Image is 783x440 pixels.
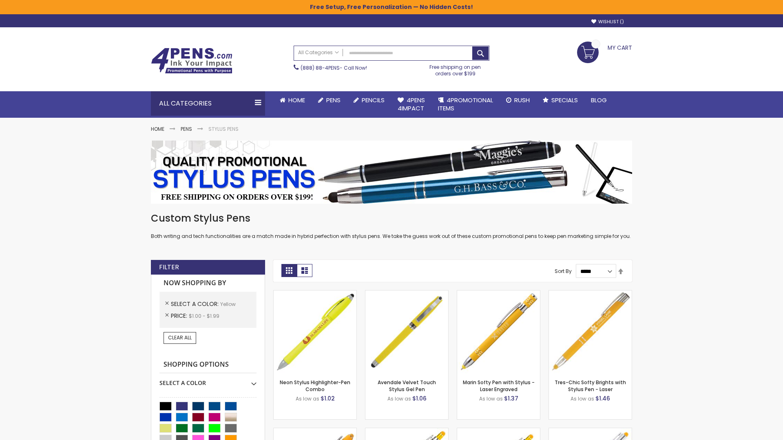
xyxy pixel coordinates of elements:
[220,301,236,308] span: Yellow
[298,49,339,56] span: All Categories
[457,428,540,435] a: Phoenix Softy Brights Gel with Stylus Pen - Laser-Yellow
[555,379,626,392] a: Tres-Chic Softy Brights with Stylus Pen - Laser
[159,356,257,374] strong: Shopping Options
[549,290,632,297] a: Tres-Chic Softy Brights with Stylus Pen - Laser-Yellow
[479,395,503,402] span: As low as
[412,394,427,403] span: $1.06
[326,96,341,104] span: Pens
[171,312,189,320] span: Price
[159,263,179,272] strong: Filter
[208,125,239,132] strong: Stylus Pens
[551,96,578,104] span: Specials
[438,96,493,112] span: 4PROMOTIONAL ITEMS
[151,48,232,74] img: 4Pens Custom Pens and Promotional Products
[571,395,594,402] span: As low as
[151,212,632,240] div: Both writing and tech functionalities are a match made in hybrid perfection with stylus pens. We ...
[536,91,584,109] a: Specials
[463,379,535,392] a: Marin Softy Pen with Stylus - Laser Engraved
[504,394,518,403] span: $1.37
[312,91,347,109] a: Pens
[164,332,196,343] a: Clear All
[171,300,220,308] span: Select A Color
[321,394,335,403] span: $1.02
[301,64,367,71] span: - Call Now!
[159,275,257,292] strong: Now Shopping by
[274,290,356,297] a: Neon Stylus Highlighter-Pen Combo-Yellow
[301,64,340,71] a: (888) 88-4PENS
[378,379,436,392] a: Avendale Velvet Touch Stylus Gel Pen
[294,46,343,59] a: All Categories
[280,379,350,392] a: Neon Stylus Highlighter-Pen Combo
[362,96,385,104] span: Pencils
[151,91,265,116] div: All Categories
[421,61,490,77] div: Free shipping on pen orders over $199
[549,428,632,435] a: Tres-Chic Softy with Stylus Top Pen - ColorJet-Yellow
[365,428,448,435] a: Phoenix Softy Brights with Stylus Pen - Laser-Yellow
[274,290,356,373] img: Neon Stylus Highlighter-Pen Combo-Yellow
[288,96,305,104] span: Home
[273,91,312,109] a: Home
[584,91,613,109] a: Blog
[151,141,632,204] img: Stylus Pens
[365,290,448,297] a: Avendale Velvet Touch Stylus Gel Pen-Yellow
[457,290,540,373] img: Marin Softy Pen with Stylus - Laser Engraved-Yellow
[398,96,425,112] span: 4Pens 4impact
[168,334,192,341] span: Clear All
[181,125,192,132] a: Pens
[591,96,607,104] span: Blog
[281,264,297,277] strong: Grid
[296,395,319,402] span: As low as
[595,394,610,403] span: $1.46
[431,91,500,118] a: 4PROMOTIONALITEMS
[549,290,632,373] img: Tres-Chic Softy Brights with Stylus Pen - Laser-Yellow
[457,290,540,297] a: Marin Softy Pen with Stylus - Laser Engraved-Yellow
[274,428,356,435] a: Ellipse Softy Brights with Stylus Pen - Laser-Yellow
[591,19,624,25] a: Wishlist
[151,212,632,225] h1: Custom Stylus Pens
[500,91,536,109] a: Rush
[347,91,391,109] a: Pencils
[514,96,530,104] span: Rush
[555,268,572,275] label: Sort By
[189,312,219,319] span: $1.00 - $1.99
[151,125,164,132] a: Home
[159,373,257,387] div: Select A Color
[365,290,448,373] img: Avendale Velvet Touch Stylus Gel Pen-Yellow
[387,395,411,402] span: As low as
[391,91,431,118] a: 4Pens4impact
